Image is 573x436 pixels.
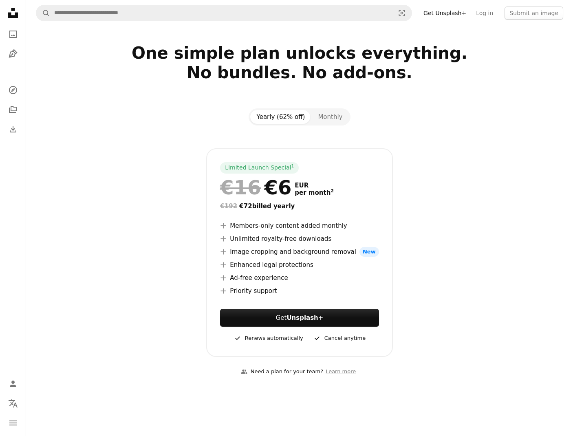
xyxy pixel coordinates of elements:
[220,234,379,244] li: Unlimited royalty-free downloads
[37,43,562,102] h2: One simple plan unlocks everything. No bundles. No add-ons.
[295,182,334,189] span: EUR
[329,189,335,196] a: 2
[5,5,21,23] a: Home — Unsplash
[291,163,294,168] sup: 1
[5,121,21,137] a: Download History
[359,247,379,257] span: New
[36,5,412,21] form: Find visuals sitewide
[313,333,366,343] div: Cancel anytime
[220,286,379,296] li: Priority support
[286,314,323,321] strong: Unsplash+
[250,110,312,124] button: Yearly (62% off)
[311,110,349,124] button: Monthly
[220,247,379,257] li: Image cropping and background removal
[220,260,379,270] li: Enhanced legal protections
[220,201,379,211] div: €72 billed yearly
[220,221,379,231] li: Members-only content added monthly
[5,26,21,42] a: Photos
[471,7,498,20] a: Log in
[419,7,471,20] a: Get Unsplash+
[5,46,21,62] a: Illustrations
[234,333,303,343] div: Renews automatically
[295,189,334,196] span: per month
[5,376,21,392] a: Log in / Sign up
[5,82,21,98] a: Explore
[505,7,563,20] button: Submit an image
[5,101,21,118] a: Collections
[220,309,379,327] button: GetUnsplash+
[220,177,291,198] div: €6
[290,164,296,172] a: 1
[331,188,334,194] sup: 2
[220,273,379,283] li: Ad-free experience
[220,203,237,210] span: €192
[220,162,299,174] div: Limited Launch Special
[323,365,358,379] a: Learn more
[392,5,412,21] button: Visual search
[36,5,50,21] button: Search Unsplash
[5,415,21,431] button: Menu
[5,395,21,412] button: Language
[220,177,261,198] span: €16
[241,368,323,376] div: Need a plan for your team?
